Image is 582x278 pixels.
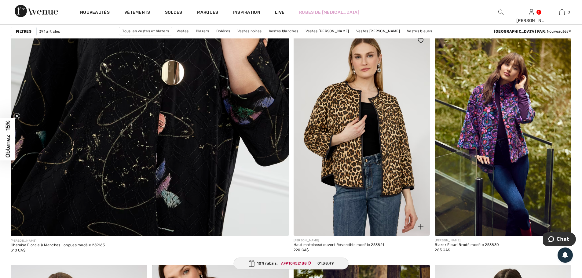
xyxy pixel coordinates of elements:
div: : Nouveautés [494,29,571,34]
a: Vestes bleues [404,27,435,35]
div: Haut matelassé ouvert Réversible modèle 253821 [294,243,384,247]
img: recherche [498,9,503,16]
span: 220 CA$ [294,248,309,252]
span: Inspiration [233,10,260,16]
a: Vestes [PERSON_NAME] [353,27,403,35]
ins: AFP104521B8 [281,261,307,265]
span: 285 CA$ [435,248,450,252]
a: Vêtements [124,10,150,16]
strong: Filtres [16,29,31,34]
img: Mes infos [529,9,534,16]
a: Vestes noires [234,27,265,35]
div: Chemise Florale à Manches Longues modèle 259163 [11,243,105,247]
a: Vestes [174,27,192,35]
img: heart_black_full.svg [418,38,423,43]
a: Blazers [193,27,212,35]
span: 01:38:49 [317,261,334,266]
a: Se connecter [529,9,534,15]
a: Robes de [MEDICAL_DATA] [299,9,359,16]
img: Gift.svg [248,260,254,267]
span: 0 [568,9,570,15]
div: 10% rabais : [233,258,349,269]
span: Obtenez -15% [4,121,11,157]
div: [PERSON_NAME] [11,239,105,243]
span: 310 CA$ [11,248,25,252]
div: [PERSON_NAME] [435,238,499,243]
img: 1ère Avenue [15,5,58,17]
a: 0 [547,9,577,16]
img: Blazer Fleuri Brodé modèle 253830. Purple/multi [435,31,571,236]
a: Boléros [213,27,233,35]
div: [PERSON_NAME] [294,238,384,243]
a: Live [275,9,284,16]
span: 391 articles [39,29,60,34]
a: Tous les vestes et blazers [119,27,172,35]
a: Soldes [165,10,182,16]
a: Nouveautés [80,10,110,16]
strong: [GEOGRAPHIC_DATA] par [494,29,545,34]
img: Mon panier [559,9,565,16]
a: Vestes blanches [266,27,302,35]
div: [PERSON_NAME] [516,17,546,24]
button: Close teaser [14,113,20,119]
a: Haut matelassé ouvert Réversible modèle 253821. Noir [294,31,430,236]
a: Marques [197,10,218,16]
a: Vestes [PERSON_NAME] [302,27,352,35]
iframe: Ouvre un widget dans lequel vous pouvez chatter avec l’un de nos agents [543,232,576,247]
img: plus_v2.svg [418,224,423,229]
div: Blazer Fleuri Brodé modèle 253830 [435,243,499,247]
